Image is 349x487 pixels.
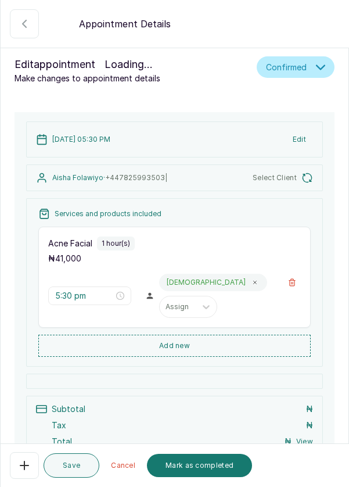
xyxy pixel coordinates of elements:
[52,436,72,447] p: Total
[253,172,313,184] button: Select Client
[52,403,85,415] p: Subtotal
[105,56,153,73] div: Loading...
[48,253,81,264] p: ₦
[104,454,142,477] button: Cancel
[257,56,334,78] button: Confirmed
[147,454,252,477] button: Mark as completed
[79,17,171,31] p: Appointment Details
[266,61,307,73] span: Confirmed
[55,289,114,302] input: Select time
[15,56,95,73] span: Edit appointment
[15,73,252,84] p: Make changes to appointment details
[52,173,167,182] p: Aisha Folawiyo ·
[296,437,313,446] button: View
[102,239,130,248] p: 1 hour(s)
[306,420,313,431] p: ₦
[253,173,297,182] span: Select Client
[48,238,92,249] p: Acne Facial
[167,278,246,287] p: [DEMOGRAPHIC_DATA]
[55,253,81,263] span: 41,000
[44,453,99,478] button: Save
[55,209,161,219] p: Services and products included
[38,335,311,357] button: Add new
[306,403,313,415] p: ₦
[52,420,66,431] p: Tax
[286,129,313,150] button: Edit
[105,173,167,182] span: +44 7825993503 |
[285,436,292,447] p: ₦
[52,135,110,144] p: [DATE] 05:30 PM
